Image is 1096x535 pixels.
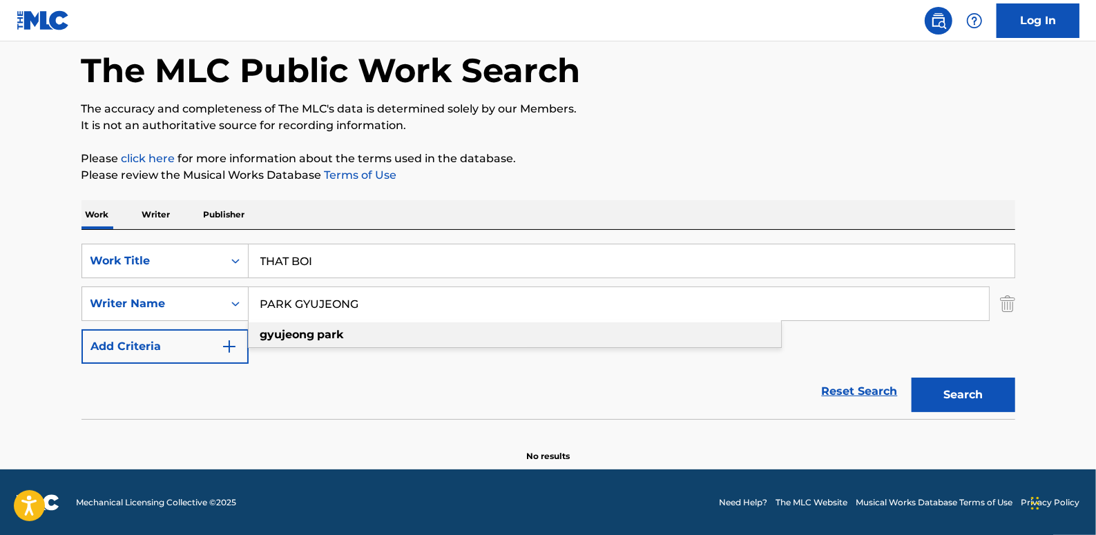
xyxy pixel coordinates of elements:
p: Please review the Musical Works Database [81,167,1015,184]
iframe: Chat Widget [1027,469,1096,535]
a: The MLC Website [776,496,847,509]
div: Help [961,7,988,35]
div: Drag [1031,483,1039,524]
div: Writer Name [90,295,215,312]
p: It is not an authoritative source for recording information. [81,117,1015,134]
h1: The MLC Public Work Search [81,50,581,91]
a: Privacy Policy [1021,496,1079,509]
button: Search [912,378,1015,412]
a: Reset Search [815,376,905,407]
img: MLC Logo [17,10,70,30]
span: Mechanical Licensing Collective © 2025 [76,496,236,509]
button: Add Criteria [81,329,249,364]
img: search [930,12,947,29]
p: Please for more information about the terms used in the database. [81,150,1015,167]
form: Search Form [81,244,1015,419]
a: Terms of Use [322,168,397,182]
img: help [966,12,983,29]
p: No results [526,434,570,463]
p: Work [81,200,113,229]
img: 9d2ae6d4665cec9f34b9.svg [221,338,238,355]
strong: gyujeong [260,328,315,341]
a: Public Search [925,7,952,35]
a: Need Help? [719,496,767,509]
p: The accuracy and completeness of The MLC's data is determined solely by our Members. [81,101,1015,117]
a: Musical Works Database Terms of Use [856,496,1012,509]
img: logo [17,494,59,511]
div: Work Title [90,253,215,269]
img: Delete Criterion [1000,286,1015,321]
a: click here [122,152,175,165]
p: Writer [138,200,175,229]
p: Publisher [200,200,249,229]
strong: park [318,328,344,341]
a: Log In [997,3,1079,38]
